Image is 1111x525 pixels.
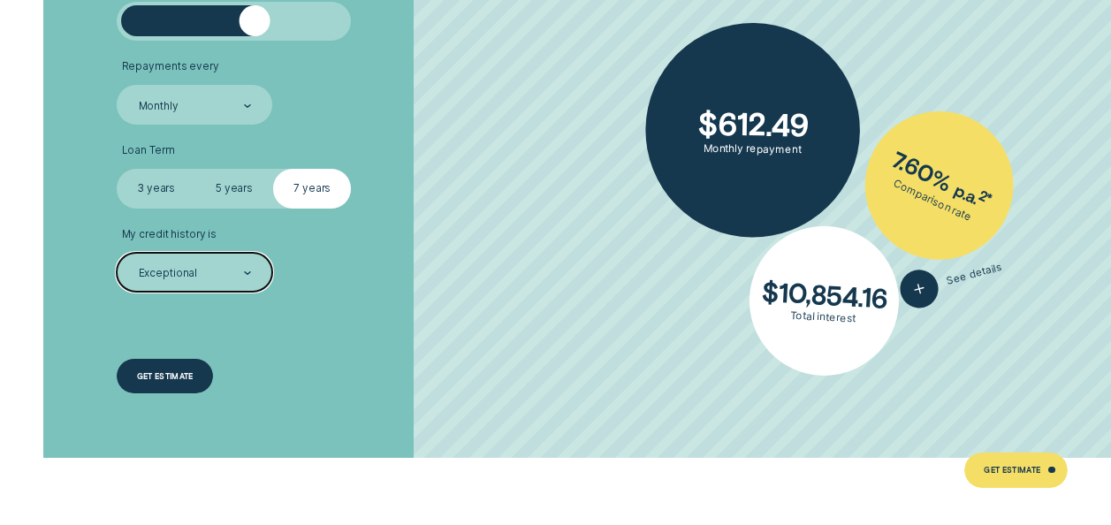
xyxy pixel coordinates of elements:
a: Get estimate [117,359,212,394]
span: See details [946,261,1004,288]
div: Exceptional [139,267,198,280]
label: 7 years [273,169,351,208]
div: Monthly [139,99,179,112]
button: See details [896,248,1008,313]
span: My credit history is [122,228,217,241]
div: Get estimate [137,373,194,380]
span: Loan Term [122,144,175,157]
label: 3 years [117,169,194,208]
a: Get Estimate [964,453,1068,488]
label: 5 years [195,169,273,208]
span: Repayments every [122,60,219,73]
